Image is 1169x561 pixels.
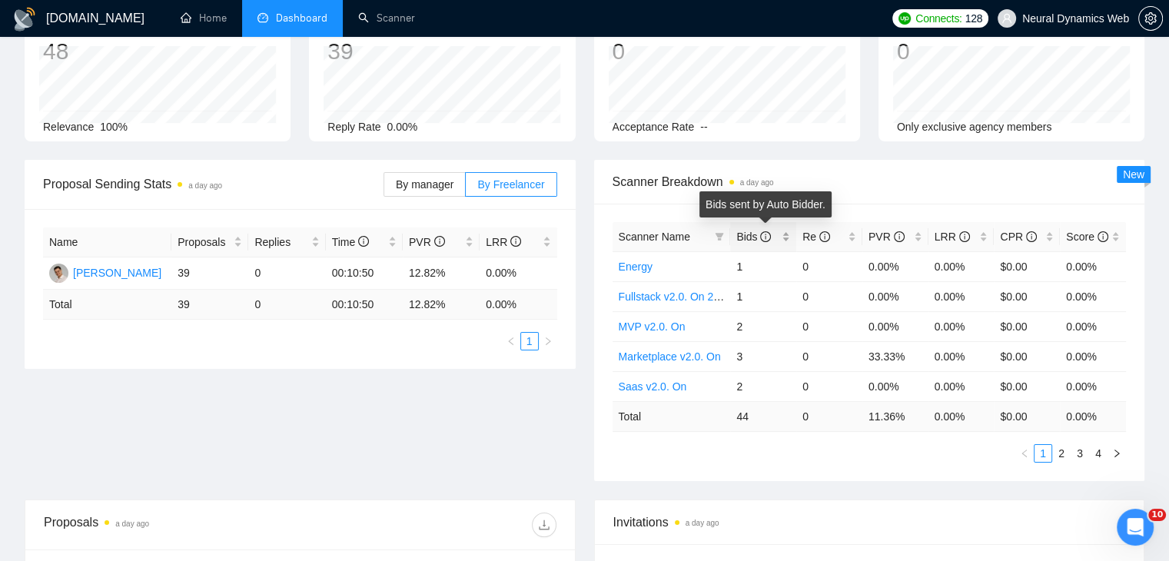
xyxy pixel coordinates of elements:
td: 3 [730,341,796,371]
td: 00:10:50 [326,257,403,290]
span: By manager [396,178,453,191]
iframe: Intercom live chat [1117,509,1154,546]
span: Connects: [915,10,961,27]
td: 39 [171,290,248,320]
li: Previous Page [1015,444,1034,463]
li: Next Page [539,332,557,350]
td: 0.00 % [480,290,556,320]
time: a day ago [188,181,222,190]
td: 0.00% [1060,281,1126,311]
td: 33.33% [862,341,928,371]
li: 1 [520,332,539,350]
td: $ 0.00 [994,401,1060,431]
time: a day ago [115,520,149,528]
span: Scanner Name [619,231,690,243]
span: Dashboard [276,12,327,25]
span: 10 [1148,509,1166,521]
span: info-circle [510,236,521,247]
td: 0 [796,281,862,311]
div: [PERSON_NAME] [73,264,161,281]
td: 2 [730,371,796,401]
td: $0.00 [994,251,1060,281]
span: Bids [736,231,771,243]
td: 0.00% [1060,341,1126,371]
td: 0.00% [928,281,995,311]
td: 0.00% [928,371,995,401]
span: filter [712,225,727,248]
td: Total [613,401,731,431]
td: 1 [730,281,796,311]
button: left [502,332,520,350]
span: Invitations [613,513,1126,532]
span: left [506,337,516,346]
span: Scanner Breakdown [613,172,1127,191]
td: 0.00% [1060,371,1126,401]
td: $0.00 [994,281,1060,311]
img: logo [12,7,37,32]
a: Fullstack v2.0. On 25.07-01 boost [619,290,779,303]
span: 100% [100,121,128,133]
td: 44 [730,401,796,431]
td: 0.00% [1060,311,1126,341]
td: 0.00% [862,281,928,311]
span: LRR [935,231,970,243]
a: Marketplace v2.0. On [619,350,721,363]
td: 12.82 % [403,290,480,320]
span: info-circle [358,236,369,247]
td: 0 [796,341,862,371]
a: searchScanner [358,12,415,25]
span: Replies [254,234,307,251]
a: 1 [521,333,538,350]
time: a day ago [686,519,719,527]
span: info-circle [819,231,830,242]
td: 0.00% [862,251,928,281]
th: Replies [248,227,325,257]
button: right [539,332,557,350]
td: $0.00 [994,311,1060,341]
span: setting [1139,12,1162,25]
li: Previous Page [502,332,520,350]
span: info-circle [760,231,771,242]
button: setting [1138,6,1163,31]
span: Relevance [43,121,94,133]
span: Acceptance Rate [613,121,695,133]
span: PVR [409,236,445,248]
a: homeHome [181,12,227,25]
a: Saas v2.0. On [619,380,687,393]
span: 0.00% [387,121,418,133]
td: 0.00% [928,311,995,341]
button: download [532,513,556,537]
td: 0.00% [1060,251,1126,281]
span: Only exclusive agency members [897,121,1052,133]
td: 0.00% [480,257,556,290]
td: 0.00% [928,251,995,281]
button: right [1108,444,1126,463]
span: Score [1066,231,1108,243]
img: MK [49,264,68,283]
span: 128 [965,10,982,27]
a: 1 [1034,445,1051,462]
td: 12.82% [403,257,480,290]
td: 0 [796,371,862,401]
td: Total [43,290,171,320]
td: $0.00 [994,371,1060,401]
img: upwork-logo.png [898,12,911,25]
span: info-circle [1098,231,1108,242]
td: 0.00% [862,371,928,401]
span: New [1123,168,1144,181]
span: CPR [1000,231,1036,243]
a: 3 [1071,445,1088,462]
th: Name [43,227,171,257]
a: setting [1138,12,1163,25]
td: 0.00% [928,341,995,371]
a: Energy [619,261,653,273]
span: download [533,519,556,531]
span: filter [715,232,724,241]
th: Proposals [171,227,248,257]
span: right [1112,449,1121,458]
td: 0 [248,257,325,290]
span: info-circle [959,231,970,242]
td: $0.00 [994,341,1060,371]
a: 2 [1053,445,1070,462]
time: a day ago [740,178,774,187]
